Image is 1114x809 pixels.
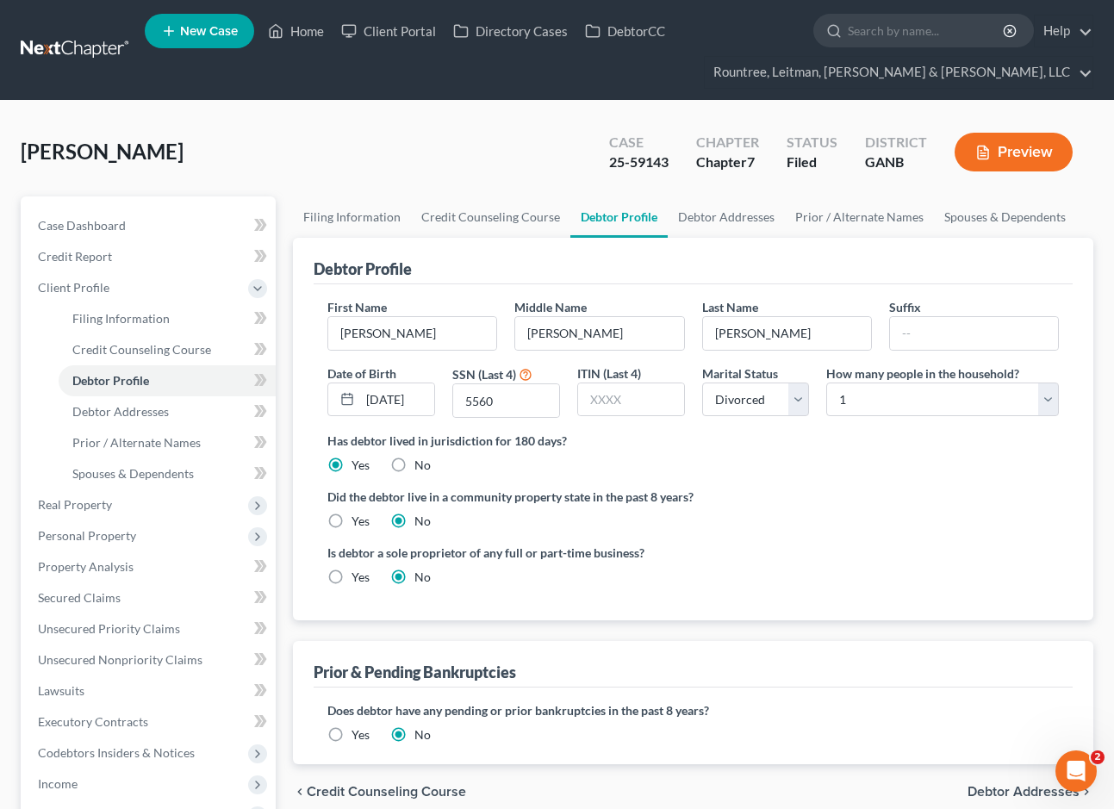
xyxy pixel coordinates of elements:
label: First Name [327,298,387,316]
a: Debtor Addresses [59,396,276,427]
a: Debtor Profile [59,365,276,396]
a: DebtorCC [576,16,674,47]
a: Spouses & Dependents [934,196,1076,238]
i: chevron_left [293,785,307,799]
input: -- [890,317,1058,350]
label: Yes [352,457,370,474]
span: Executory Contracts [38,714,148,729]
span: Property Analysis [38,559,134,574]
label: Yes [352,569,370,586]
div: GANB [865,152,927,172]
div: Chapter [696,133,759,152]
button: Preview [955,133,1073,171]
span: Credit Counseling Course [72,342,211,357]
span: Unsecured Priority Claims [38,621,180,636]
span: [PERSON_NAME] [21,139,184,164]
a: Unsecured Nonpriority Claims [24,644,276,675]
input: Search by name... [848,15,1005,47]
a: Debtor Profile [570,196,668,238]
span: Debtor Addresses [72,404,169,419]
span: Case Dashboard [38,218,126,233]
input: M.I [515,317,683,350]
label: Suffix [889,298,921,316]
div: 25-59143 [609,152,669,172]
a: Unsecured Priority Claims [24,613,276,644]
div: Chapter [696,152,759,172]
label: Middle Name [514,298,587,316]
a: Credit Report [24,241,276,272]
span: Debtor Profile [72,373,149,388]
span: 2 [1091,750,1105,764]
span: Debtor Addresses [968,785,1080,799]
button: chevron_left Credit Counseling Course [293,785,466,799]
span: 7 [747,153,755,170]
input: XXXX [578,383,684,416]
a: Secured Claims [24,582,276,613]
a: Prior / Alternate Names [59,427,276,458]
label: Yes [352,726,370,744]
label: Date of Birth [327,364,396,383]
span: Credit Counseling Course [307,785,466,799]
label: Does debtor have any pending or prior bankruptcies in the past 8 years? [327,701,1059,719]
label: Has debtor lived in jurisdiction for 180 days? [327,432,1059,450]
a: Filing Information [293,196,411,238]
label: SSN (Last 4) [452,365,516,383]
label: Is debtor a sole proprietor of any full or part-time business? [327,544,684,562]
input: -- [703,317,871,350]
label: ITIN (Last 4) [577,364,641,383]
span: Prior / Alternate Names [72,435,201,450]
input: XXXX [453,384,559,417]
a: Case Dashboard [24,210,276,241]
div: Case [609,133,669,152]
a: Spouses & Dependents [59,458,276,489]
label: Marital Status [702,364,778,383]
div: Prior & Pending Bankruptcies [314,662,516,682]
span: Secured Claims [38,590,121,605]
a: Debtor Addresses [668,196,785,238]
input: MM/DD/YYYY [360,383,434,416]
a: Help [1035,16,1092,47]
a: Client Portal [333,16,445,47]
a: Credit Counseling Course [59,334,276,365]
a: Directory Cases [445,16,576,47]
span: Credit Report [38,249,112,264]
span: Spouses & Dependents [72,466,194,481]
a: Filing Information [59,303,276,334]
label: No [414,726,431,744]
iframe: Intercom live chat [1055,750,1097,792]
label: No [414,569,431,586]
label: No [414,457,431,474]
span: Unsecured Nonpriority Claims [38,652,202,667]
input: -- [328,317,496,350]
span: Client Profile [38,280,109,295]
span: Filing Information [72,311,170,326]
label: Last Name [702,298,758,316]
a: Lawsuits [24,675,276,706]
span: Income [38,776,78,791]
div: Status [787,133,837,152]
span: Real Property [38,497,112,512]
span: Lawsuits [38,683,84,698]
span: Codebtors Insiders & Notices [38,745,195,760]
label: Yes [352,513,370,530]
label: Did the debtor live in a community property state in the past 8 years? [327,488,1059,506]
a: Rountree, Leitman, [PERSON_NAME] & [PERSON_NAME], LLC [705,57,1092,88]
a: Home [259,16,333,47]
button: Debtor Addresses chevron_right [968,785,1093,799]
span: New Case [180,25,238,38]
div: District [865,133,927,152]
a: Prior / Alternate Names [785,196,934,238]
i: chevron_right [1080,785,1093,799]
a: Credit Counseling Course [411,196,570,238]
a: Property Analysis [24,551,276,582]
label: No [414,513,431,530]
div: Filed [787,152,837,172]
a: Executory Contracts [24,706,276,737]
span: Personal Property [38,528,136,543]
div: Debtor Profile [314,258,412,279]
label: How many people in the household? [826,364,1019,383]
